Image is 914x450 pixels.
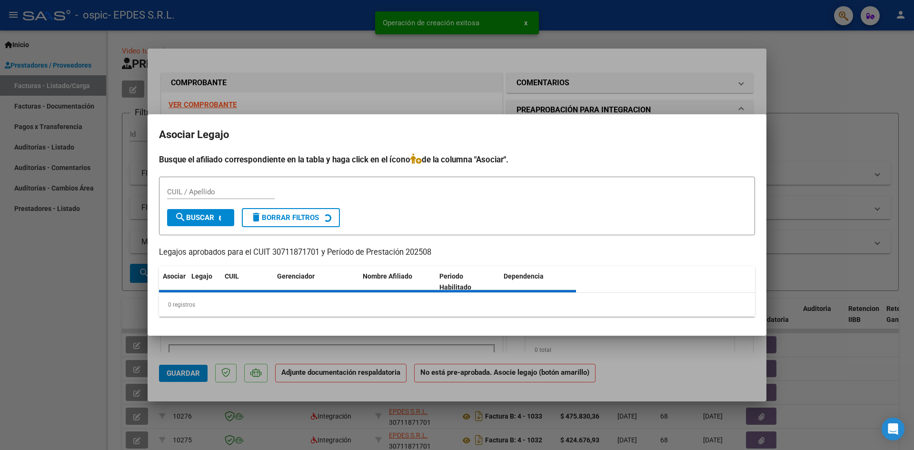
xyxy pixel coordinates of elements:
[167,209,234,226] button: Buscar
[363,272,412,280] span: Nombre Afiliado
[175,211,186,223] mat-icon: search
[159,247,755,259] p: Legajos aprobados para el CUIT 30711871701 y Período de Prestación 202508
[188,266,221,298] datatable-header-cell: Legajo
[277,272,315,280] span: Gerenciador
[500,266,576,298] datatable-header-cell: Dependencia
[221,266,273,298] datatable-header-cell: CUIL
[436,266,500,298] datatable-header-cell: Periodo Habilitado
[242,208,340,227] button: Borrar Filtros
[159,293,755,317] div: 0 registros
[163,272,186,280] span: Asociar
[159,126,755,144] h2: Asociar Legajo
[250,211,262,223] mat-icon: delete
[273,266,359,298] datatable-header-cell: Gerenciador
[175,213,214,222] span: Buscar
[159,153,755,166] h4: Busque el afiliado correspondiente en la tabla y haga click en el ícono de la columna "Asociar".
[439,272,471,291] span: Periodo Habilitado
[250,213,319,222] span: Borrar Filtros
[359,266,436,298] datatable-header-cell: Nombre Afiliado
[504,272,544,280] span: Dependencia
[159,266,188,298] datatable-header-cell: Asociar
[191,272,212,280] span: Legajo
[882,418,904,440] div: Open Intercom Messenger
[225,272,239,280] span: CUIL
